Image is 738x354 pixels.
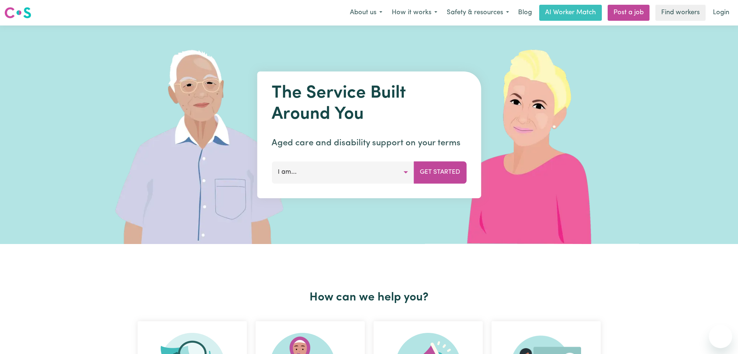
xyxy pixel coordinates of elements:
[514,5,536,21] a: Blog
[272,137,466,150] p: Aged care and disability support on your terms
[709,5,734,21] a: Login
[539,5,602,21] a: AI Worker Match
[442,5,514,20] button: Safety & resources
[272,83,466,125] h1: The Service Built Around You
[709,325,732,348] iframe: Button to launch messaging window
[4,4,31,21] a: Careseekers logo
[608,5,650,21] a: Post a job
[272,161,414,183] button: I am...
[414,161,466,183] button: Get Started
[345,5,387,20] button: About us
[387,5,442,20] button: How it works
[133,291,605,304] h2: How can we help you?
[4,6,31,19] img: Careseekers logo
[655,5,706,21] a: Find workers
